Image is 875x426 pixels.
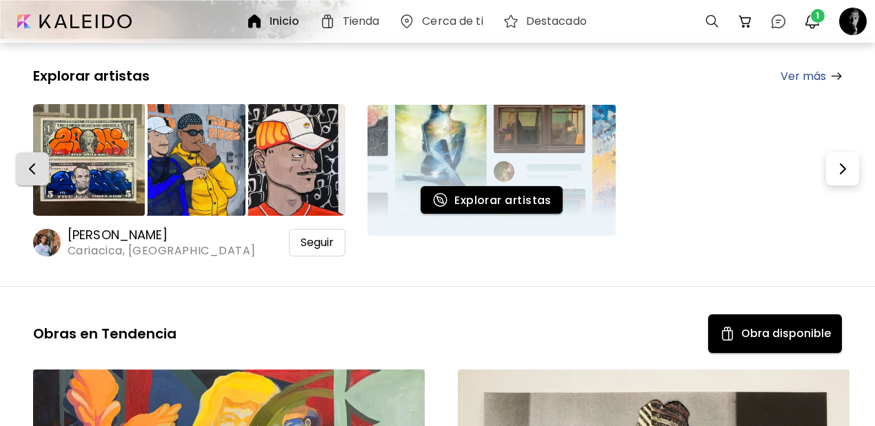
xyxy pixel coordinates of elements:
[741,325,831,342] h5: Obra disponible
[832,72,842,80] img: arrow-right
[737,13,754,30] img: cart
[343,16,380,27] h6: Tienda
[432,192,449,208] img: Explorar artistas
[834,161,851,177] img: Next-button
[421,186,563,214] button: Explorar artistasExplorar artistas
[289,229,345,256] div: Seguir
[33,67,150,85] h5: Explorar artistas
[708,314,842,353] button: Available ArtObra disponible
[781,68,842,85] a: Ver más
[811,9,825,23] span: 1
[526,16,587,27] h6: Destacado
[770,13,787,30] img: chatIcon
[234,104,345,216] img: https://cdn.kaleido.art/CDN/Artwork/166656/Thumbnail/medium.webp?updated=741999
[68,243,256,258] span: Cariacica, [GEOGRAPHIC_DATA]
[319,13,385,30] a: Tienda
[33,101,345,258] a: https://cdn.kaleido.art/CDN/Artwork/166664/Thumbnail/large.webp?updated=742029https://cdn.kaleido...
[68,227,256,243] h6: [PERSON_NAME]
[33,104,145,216] img: https://cdn.kaleido.art/CDN/Artwork/166664/Thumbnail/large.webp?updated=742029
[301,236,334,250] span: Seguir
[801,10,824,33] button: bellIcon1
[503,13,592,30] a: Destacado
[399,13,488,30] a: Cerca de ti
[804,13,821,30] img: bellIcon
[16,152,49,185] button: Prev-button
[432,192,552,208] span: Explorar artistas
[246,13,305,30] a: Inicio
[270,16,300,27] h6: Inicio
[719,325,736,342] img: Available Art
[826,152,859,185] button: Next-button
[133,104,245,216] img: https://cdn.kaleido.art/CDN/Artwork/166662/Thumbnail/medium.webp?updated=742019
[422,16,483,27] h6: Cerca de ti
[33,325,177,343] h5: Obras en Tendencia
[24,161,41,177] img: Prev-button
